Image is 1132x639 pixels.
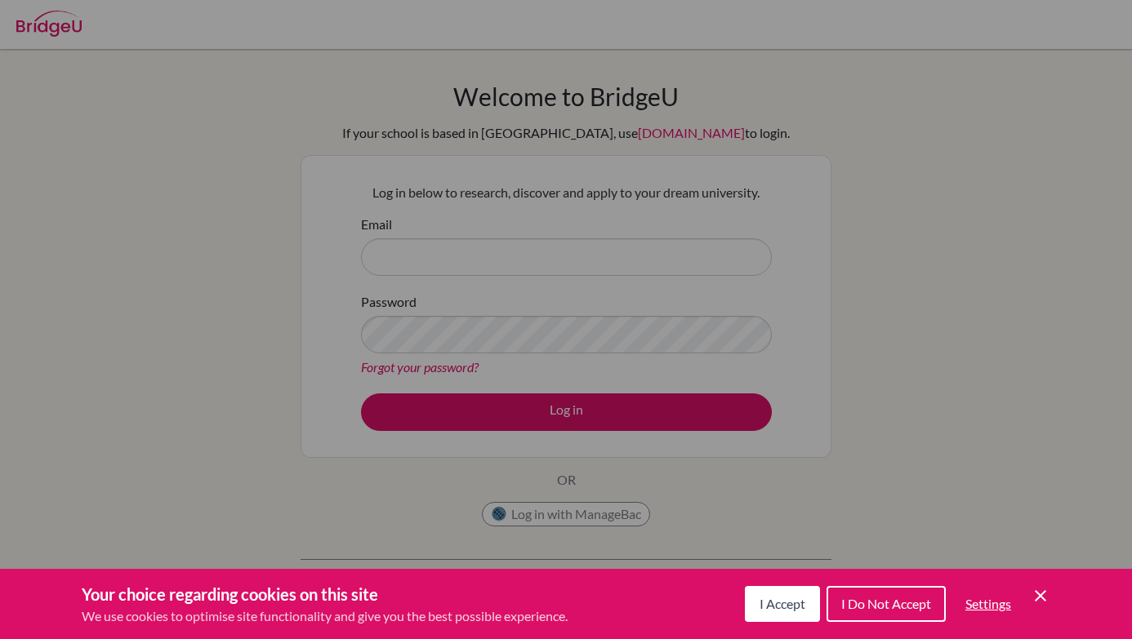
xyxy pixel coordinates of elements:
button: Save and close [1031,586,1050,606]
button: I Accept [745,586,820,622]
span: Settings [965,596,1011,611]
h3: Your choice regarding cookies on this site [82,582,568,606]
button: Settings [952,588,1024,620]
span: I Accept [760,596,805,611]
span: I Do Not Accept [841,596,931,611]
p: We use cookies to optimise site functionality and give you the best possible experience. [82,606,568,626]
button: I Do Not Accept [827,586,946,622]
